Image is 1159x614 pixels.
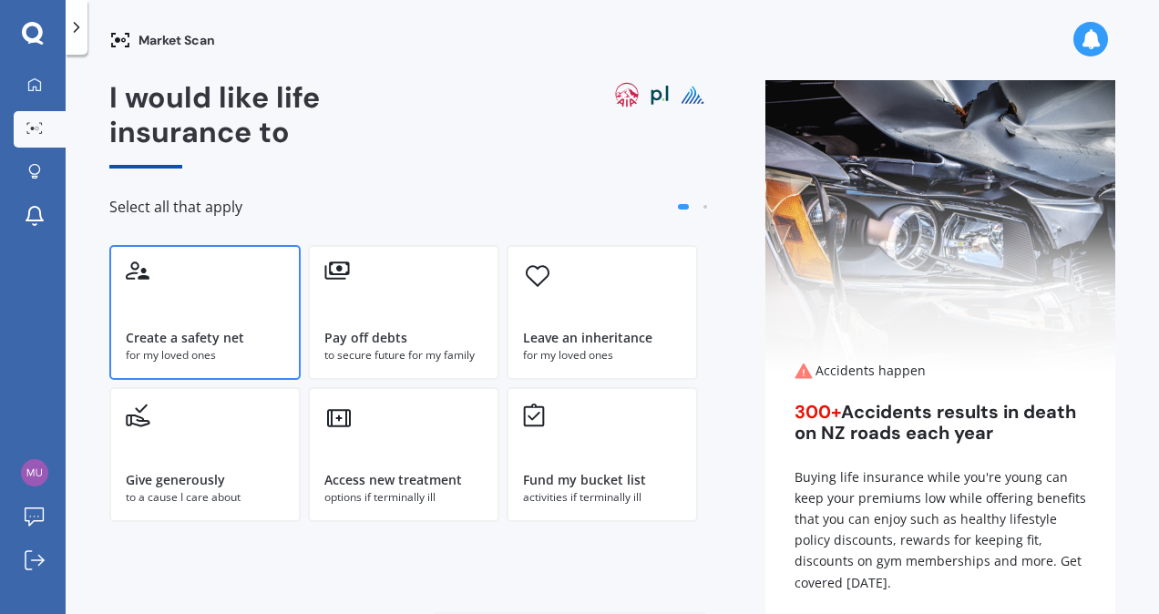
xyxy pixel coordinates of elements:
[795,402,1086,444] div: Accidents results in death on NZ roads each year
[126,347,284,363] div: for my loved ones
[109,198,242,216] span: Select all that apply
[324,489,483,506] div: options if terminally ill
[645,80,674,109] img: partners life logo
[126,489,284,506] div: to a cause I care about
[678,80,707,109] img: pinnacle life logo
[109,29,215,51] div: Market Scan
[109,80,346,150] span: I would like life insurance to
[324,471,462,489] div: Access new treatment
[795,466,1086,593] div: Buying life insurance while you're young can keep your premiums low while offering benefits that ...
[126,471,225,489] div: Give generously
[795,400,841,424] span: 300+
[21,459,48,486] img: b2d53f050c06ccc81e2668e140aaa01d
[324,329,407,347] div: Pay off debts
[126,329,244,347] div: Create a safety net
[523,347,682,363] div: for my loved ones
[795,362,1086,380] div: Accidents happen
[324,347,483,363] div: to secure future for my family
[523,471,646,489] div: Fund my bucket list
[523,329,652,347] div: Leave an inheritance
[612,80,641,109] img: aia logo
[765,80,1115,372] img: Accidents happen
[523,489,682,506] div: activities if terminally ill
